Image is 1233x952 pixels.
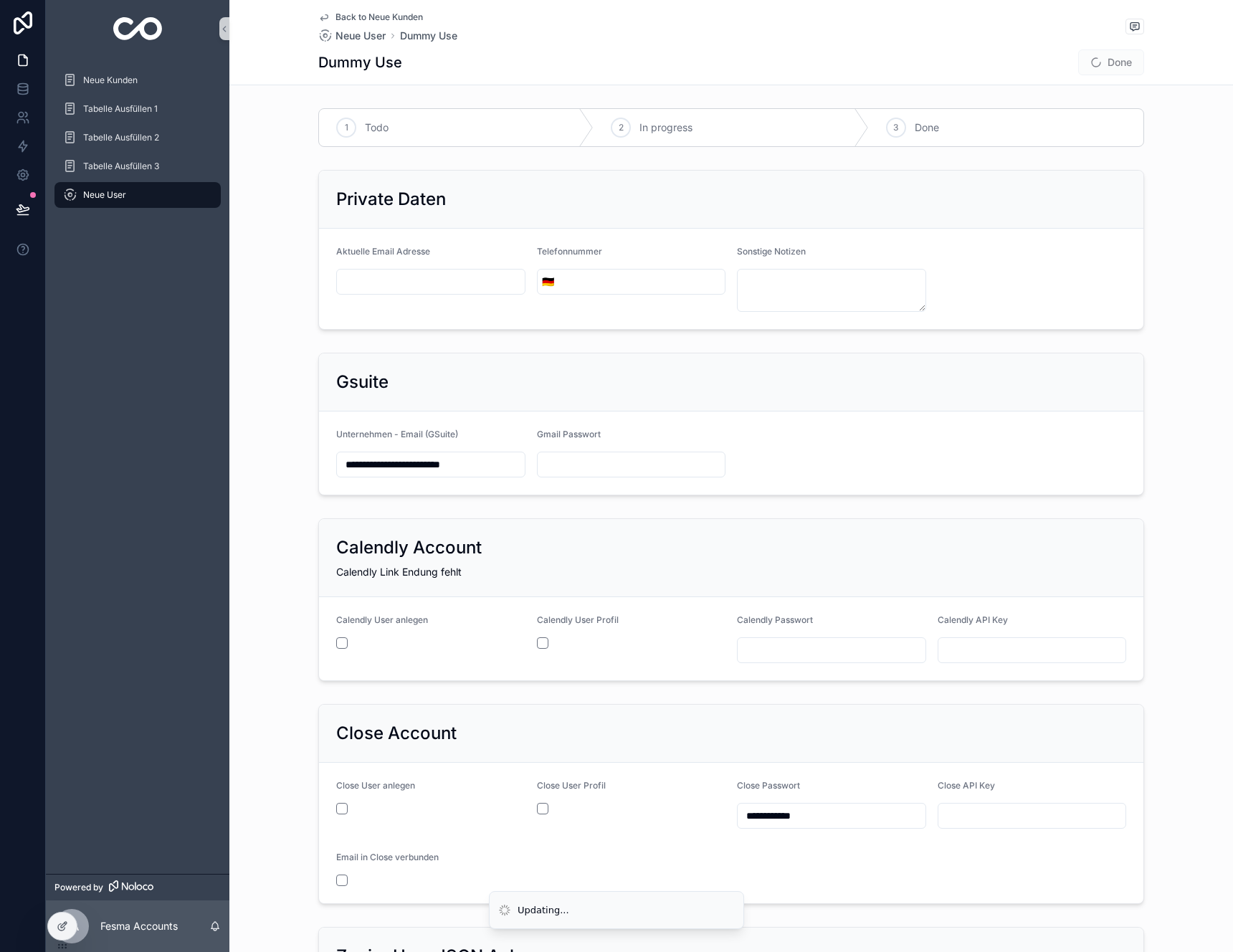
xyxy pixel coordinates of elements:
[83,161,159,172] span: Tabelle Ausfüllen 3
[336,188,446,211] h2: Private Daten
[336,780,415,791] span: Close User anlegen
[113,17,163,40] img: App logo
[46,874,229,900] a: Powered by
[336,852,439,862] span: Email in Close verbunden
[83,189,126,201] span: Neue User
[83,103,158,115] span: Tabelle Ausfüllen 1
[336,722,457,745] h2: Close Account
[365,120,389,135] span: Todo
[100,919,178,933] p: Fesma Accounts
[537,614,619,625] span: Calendly User Profil
[737,246,806,257] span: Sonstige Notizen
[54,96,221,122] a: Tabelle Ausfüllen 1
[915,120,939,135] span: Done
[318,52,402,72] h1: Dummy Use
[737,614,813,625] span: Calendly Passwort
[336,246,430,257] span: Aktuelle Email Adresse
[893,122,898,133] span: 3
[619,122,624,133] span: 2
[46,57,229,227] div: scrollable content
[537,780,606,791] span: Close User Profil
[542,275,554,289] span: 🇩🇪
[54,182,221,208] a: Neue User
[400,29,457,43] a: Dummy Use
[318,11,423,23] a: Back to Neue Kunden
[518,903,569,918] div: Updating...
[938,614,1008,625] span: Calendly API Key
[639,120,692,135] span: In progress
[336,429,458,439] span: Unternehmen - Email (GSuite)
[83,132,159,143] span: Tabelle Ausfüllen 2
[318,29,386,43] a: Neue User
[83,75,138,86] span: Neue Kunden
[335,29,386,43] span: Neue User
[336,371,389,394] h2: Gsuite
[537,246,602,257] span: Telefonnummer
[54,153,221,179] a: Tabelle Ausfüllen 3
[737,780,800,791] span: Close Passwort
[54,67,221,93] a: Neue Kunden
[54,125,221,151] a: Tabelle Ausfüllen 2
[336,536,482,559] h2: Calendly Account
[938,780,995,791] span: Close API Key
[345,122,348,133] span: 1
[335,11,423,23] span: Back to Neue Kunden
[336,566,462,578] span: Calendly Link Endung fehlt
[336,614,428,625] span: Calendly User anlegen
[537,429,601,439] span: Gmail Passwort
[54,882,103,893] span: Powered by
[538,269,558,295] button: Select Button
